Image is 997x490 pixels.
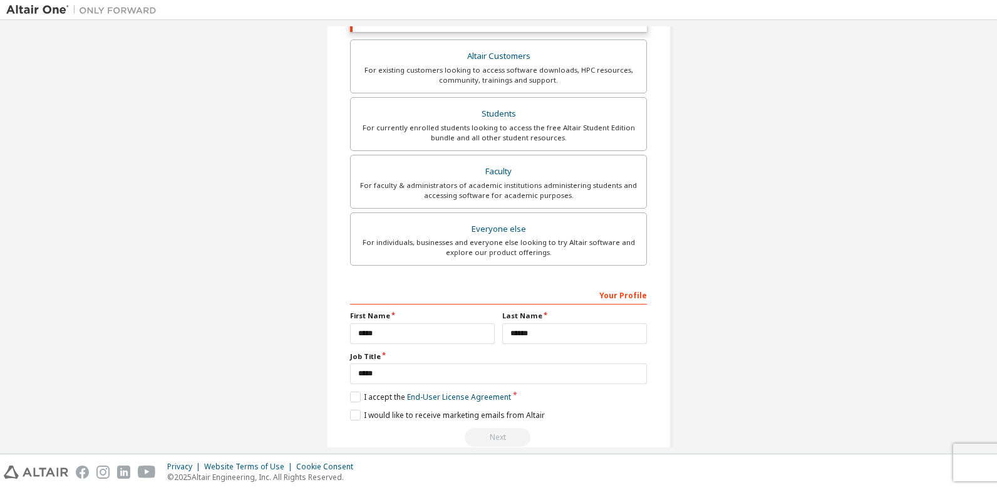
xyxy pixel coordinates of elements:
[407,392,511,402] a: End-User License Agreement
[358,123,639,143] div: For currently enrolled students looking to access the free Altair Student Edition bundle and all ...
[358,105,639,123] div: Students
[502,311,647,321] label: Last Name
[76,466,89,479] img: facebook.svg
[6,4,163,16] img: Altair One
[167,462,204,472] div: Privacy
[358,221,639,238] div: Everyone else
[117,466,130,479] img: linkedin.svg
[350,392,511,402] label: I accept the
[350,352,647,362] label: Job Title
[358,163,639,180] div: Faculty
[167,472,361,482] p: © 2025 Altair Engineering, Inc. All Rights Reserved.
[350,428,647,447] div: Fix issues to continue
[138,466,156,479] img: youtube.svg
[358,65,639,85] div: For existing customers looking to access software downloads, HPC resources, community, trainings ...
[350,410,545,420] label: I would like to receive marketing emails from Altair
[4,466,68,479] img: altair_logo.svg
[358,48,639,65] div: Altair Customers
[358,180,639,201] div: For faculty & administrators of academic institutions administering students and accessing softwa...
[296,462,361,472] div: Cookie Consent
[204,462,296,472] div: Website Terms of Use
[358,237,639,258] div: For individuals, businesses and everyone else looking to try Altair software and explore our prod...
[350,311,495,321] label: First Name
[96,466,110,479] img: instagram.svg
[350,284,647,305] div: Your Profile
